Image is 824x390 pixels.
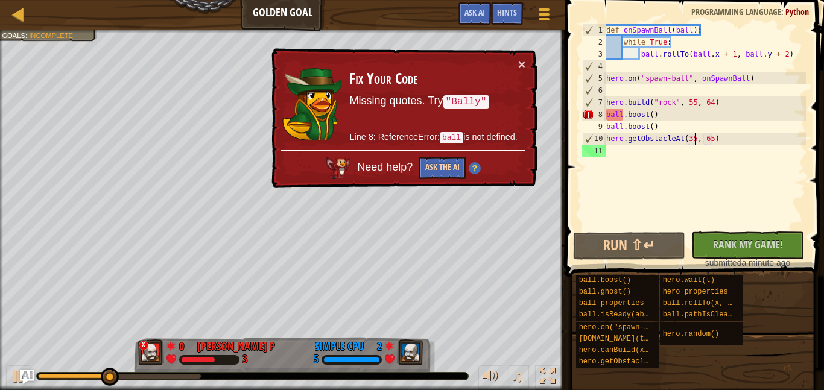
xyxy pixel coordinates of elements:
div: 5 [583,72,606,84]
button: × [518,58,525,71]
button: Ask AI [458,2,491,25]
span: : [781,6,785,17]
span: Rank My Game! [713,237,783,252]
span: Incomplete [29,31,73,39]
button: Run ⇧↵ [573,232,686,260]
span: ball properties [579,299,644,307]
button: Ask the AI [419,157,466,179]
span: Hints [497,7,517,18]
code: ball [440,132,463,143]
span: hero.on("spawn-ball", f) [579,323,683,332]
div: 5 [314,354,319,365]
div: Simple CPU [315,339,364,354]
span: ball.boost() [579,276,631,285]
span: ball.rollTo(x, y) [663,299,737,307]
div: a minute ago [697,257,798,269]
h3: Fix Your Code [349,71,517,87]
button: Toggle fullscreen [535,365,559,390]
span: [DOMAIN_NAME](type, x, y) [579,335,688,343]
div: 1 [583,24,606,36]
span: hero.wait(t) [663,276,715,285]
span: Goals [2,31,25,39]
span: Python [785,6,809,17]
button: ♫ [509,365,529,390]
div: 6 [583,84,606,96]
span: hero.random() [663,330,720,338]
div: [PERSON_NAME] p [197,339,275,354]
span: Ask AI [464,7,485,18]
span: hero properties [663,288,728,296]
span: hero.canBuild(x, y) [579,346,662,354]
span: submitted [705,258,742,268]
code: "Bally" [443,95,489,109]
img: duck_naria.png [282,67,342,141]
img: Hint [469,162,481,174]
span: Programming language [691,6,781,17]
span: ball.ghost() [579,288,631,296]
div: 3 [242,354,247,365]
img: thang_avatar_frame.png [138,339,165,365]
div: 4 [583,60,606,72]
div: 2 [370,339,382,350]
span: ball.isReady(ability) [579,310,670,319]
button: Ctrl + P: Play [6,365,30,390]
div: 11 [582,145,606,157]
span: hero.getObstacleAt(x, y) [579,357,683,366]
img: thang_avatar_frame.png [397,339,423,365]
span: Need help? [357,162,416,174]
p: Line 8: ReferenceError: is not defined. [349,131,517,144]
div: x [139,341,148,350]
button: Adjust volume [478,365,502,390]
img: AI [326,157,350,179]
div: 7 [583,96,606,109]
div: 10 [583,133,606,145]
div: 2 [582,36,606,48]
button: Ask AI [20,370,34,384]
div: 0 [179,339,191,350]
button: Rank My Game! [691,231,804,259]
span: ♫ [511,367,523,385]
span: : [25,31,29,39]
span: ball.pathIsClear(x, y) [663,310,758,319]
div: 3 [582,48,606,60]
div: 8 [582,109,606,121]
button: Show game menu [529,2,559,31]
p: Missing quotes. Try [349,93,517,109]
div: 9 [582,121,606,133]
